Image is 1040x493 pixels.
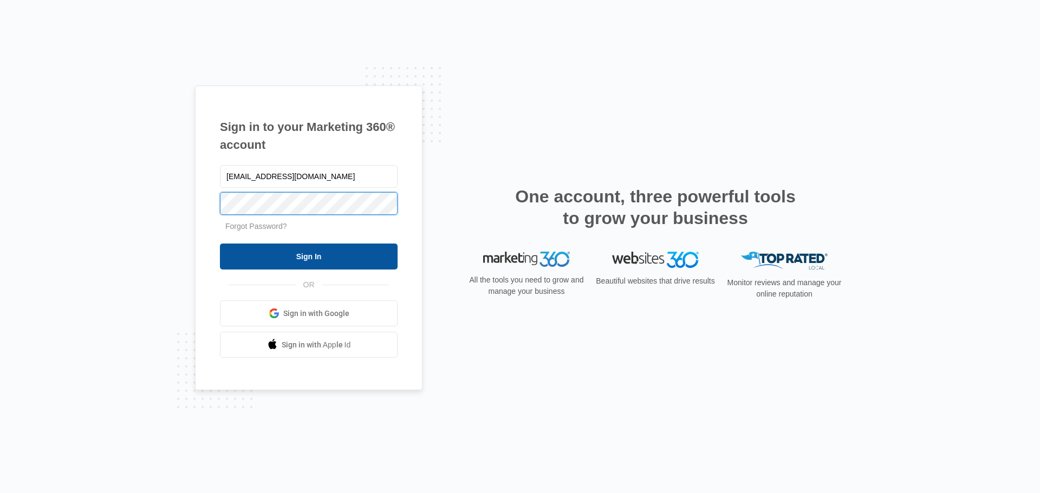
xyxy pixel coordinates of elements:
img: Websites 360 [612,252,699,267]
img: Marketing 360 [483,252,570,267]
img: Top Rated Local [741,252,828,269]
span: Sign in with Apple Id [282,339,351,351]
h1: Sign in to your Marketing 360® account [220,118,398,154]
input: Sign In [220,244,398,269]
a: Sign in with Google [220,300,398,326]
a: Sign in with Apple Id [220,332,398,358]
span: OR [296,279,322,291]
span: Sign in with Google [283,308,349,319]
input: Email [220,165,398,188]
h2: One account, three powerful tools to grow your business [512,186,799,229]
p: All the tools you need to grow and manage your business [466,274,587,297]
p: Monitor reviews and manage your online reputation [724,277,845,300]
p: Beautiful websites that drive results [595,275,716,287]
a: Forgot Password? [225,222,287,231]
